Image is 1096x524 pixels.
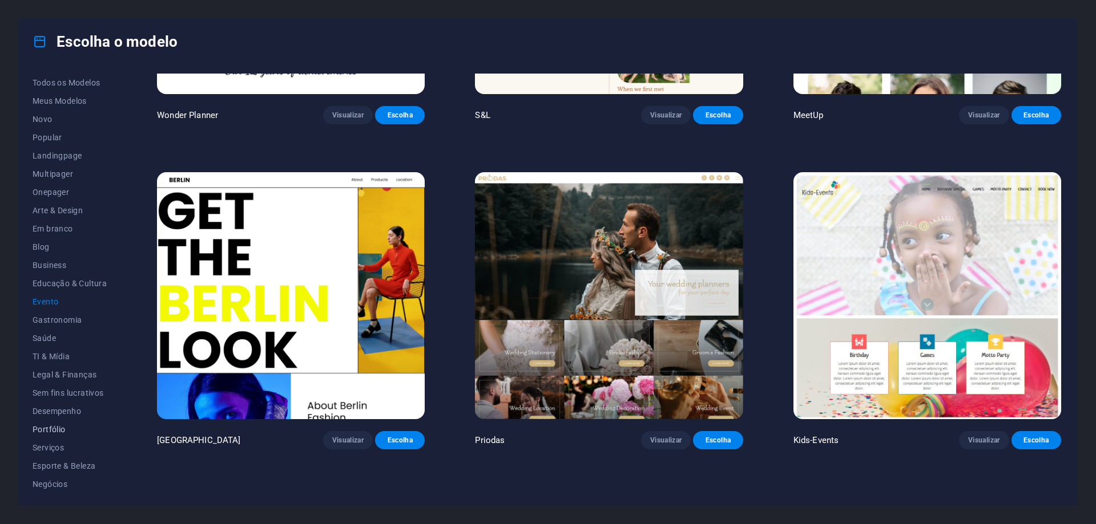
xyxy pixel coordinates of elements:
[641,431,691,449] button: Visualizar
[323,106,373,124] button: Visualizar
[33,311,107,329] button: Gastronomia
[33,334,107,343] span: Saúde
[702,436,734,445] span: Escolha
[33,438,107,457] button: Serviços
[33,220,107,238] button: Em branco
[702,111,734,120] span: Escolha
[33,420,107,438] button: Portfólio
[33,74,107,92] button: Todos os Modelos
[33,33,178,51] h4: Escolha o modelo
[1012,106,1061,124] button: Escolha
[1012,431,1061,449] button: Escolha
[332,111,364,120] span: Visualizar
[33,147,107,165] button: Landingpage
[693,431,743,449] button: Escolha
[33,165,107,183] button: Multipager
[33,183,107,201] button: Onepager
[968,436,1000,445] span: Visualizar
[33,365,107,384] button: Legal & Finanças
[33,480,107,489] span: Negócios
[33,274,107,293] button: Educação & Cultura
[475,434,505,446] p: Priodas
[33,443,107,452] span: Serviços
[33,242,107,251] span: Blog
[323,431,373,449] button: Visualizar
[33,169,107,178] span: Multipager
[33,347,107,365] button: TI & Mídia
[33,92,107,110] button: Meus Modelos
[375,431,425,449] button: Escolha
[475,172,743,419] img: Priodas
[33,388,107,397] span: Sem fins lucrativos
[959,431,1009,449] button: Visualizar
[33,315,107,324] span: Gastronomia
[33,475,107,493] button: Negócios
[33,279,107,288] span: Educação & Cultura
[33,224,107,233] span: Em branco
[33,370,107,379] span: Legal & Finanças
[33,151,107,160] span: Landingpage
[33,407,107,416] span: Desempenho
[793,172,1061,419] img: Kids-Events
[650,111,682,120] span: Visualizar
[33,188,107,197] span: Onepager
[33,457,107,475] button: Esporte & Beleza
[33,238,107,256] button: Blog
[33,133,107,142] span: Popular
[475,109,490,121] p: S&L
[33,261,107,270] span: Business
[1021,111,1052,120] span: Escolha
[157,434,240,446] p: [GEOGRAPHIC_DATA]
[375,106,425,124] button: Escolha
[33,297,107,306] span: Evento
[33,96,107,105] span: Meus Modelos
[384,111,416,120] span: Escolha
[33,206,107,215] span: Arte & Design
[157,109,218,121] p: Wonder Planner
[33,110,107,128] button: Novo
[33,352,107,361] span: TI & Mídia
[33,78,107,87] span: Todos os Modelos
[33,128,107,147] button: Popular
[33,384,107,402] button: Sem fins lucrativos
[33,425,107,434] span: Portfólio
[33,201,107,220] button: Arte & Design
[33,329,107,347] button: Saúde
[332,436,364,445] span: Visualizar
[33,293,107,311] button: Evento
[693,106,743,124] button: Escolha
[1021,436,1052,445] span: Escolha
[384,436,416,445] span: Escolha
[157,172,425,419] img: BERLIN
[959,106,1009,124] button: Visualizar
[33,461,107,470] span: Esporte & Beleza
[793,109,824,121] p: MeetUp
[33,115,107,124] span: Novo
[968,111,1000,120] span: Visualizar
[33,256,107,274] button: Business
[793,434,839,446] p: Kids-Events
[650,436,682,445] span: Visualizar
[33,402,107,420] button: Desempenho
[641,106,691,124] button: Visualizar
